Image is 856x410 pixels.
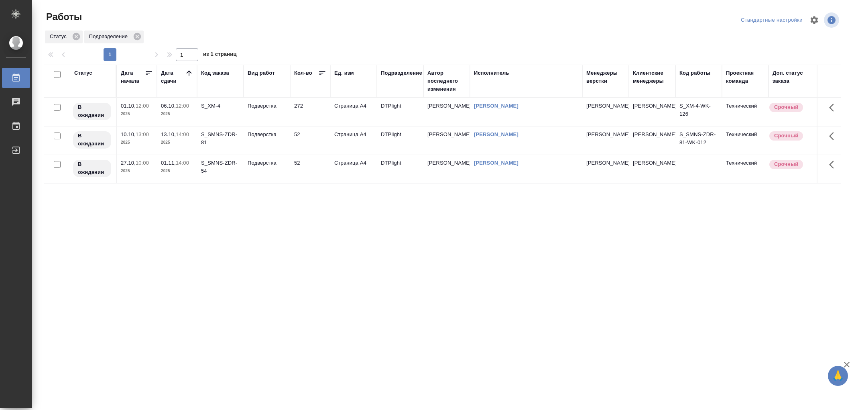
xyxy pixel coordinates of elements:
p: Подверстка [248,131,286,139]
p: Срочный [774,132,798,140]
td: Страница А4 [330,98,377,126]
td: [PERSON_NAME] [423,98,470,126]
p: 13.10, [161,131,176,137]
div: Ед. изм [334,69,354,77]
p: 12:00 [176,103,189,109]
p: Срочный [774,103,798,111]
td: DTPlight [377,126,423,155]
p: 14:00 [176,131,189,137]
p: Статус [50,33,69,41]
p: В ожидании [78,132,106,148]
p: Подверстка [248,102,286,110]
p: 01.10, [121,103,136,109]
button: Здесь прячутся важные кнопки [824,155,844,174]
div: Менеджеры верстки [586,69,625,85]
p: 2025 [161,167,193,175]
p: 10.10, [121,131,136,137]
div: split button [739,14,805,27]
td: Страница А4 [330,155,377,183]
div: Автор последнего изменения [427,69,466,93]
div: Доп. статус заказа [773,69,815,85]
div: Подразделение [381,69,422,77]
p: Срочный [774,160,798,168]
button: Здесь прячутся важные кнопки [824,98,844,117]
div: S_SMNS-ZDR-54 [201,159,240,175]
td: Технический [722,126,769,155]
p: 10:00 [136,160,149,166]
p: 2025 [161,139,193,147]
div: Кол-во [294,69,312,77]
td: S_SMNS-ZDR-81-WK-012 [675,126,722,155]
td: 52 [290,126,330,155]
td: [PERSON_NAME] [629,155,675,183]
p: В ожидании [78,103,106,119]
div: S_XM-4 [201,102,240,110]
a: [PERSON_NAME] [474,160,518,166]
p: Подразделение [89,33,130,41]
td: DTPlight [377,98,423,126]
div: Статус [74,69,92,77]
div: Дата сдачи [161,69,185,85]
td: [PERSON_NAME] [629,126,675,155]
div: Дата начала [121,69,145,85]
a: [PERSON_NAME] [474,131,518,137]
div: Проектная команда [726,69,765,85]
td: [PERSON_NAME] [423,126,470,155]
p: [PERSON_NAME] [586,159,625,167]
div: Статус [45,31,83,43]
p: Подверстка [248,159,286,167]
div: Код работы [679,69,710,77]
td: DTPlight [377,155,423,183]
p: 2025 [121,110,153,118]
td: [PERSON_NAME] [629,98,675,126]
div: Исполнитель [474,69,509,77]
p: 2025 [121,139,153,147]
div: Код заказа [201,69,229,77]
a: [PERSON_NAME] [474,103,518,109]
div: Исполнитель назначен, приступать к работе пока рано [72,159,112,178]
div: Подразделение [84,31,144,43]
p: 06.10, [161,103,176,109]
td: 272 [290,98,330,126]
button: 🙏 [828,366,848,386]
div: Клиентские менеджеры [633,69,671,85]
td: 52 [290,155,330,183]
div: Вид работ [248,69,275,77]
span: из 1 страниц [203,49,237,61]
td: Технический [722,155,769,183]
p: В ожидании [78,160,106,176]
div: Исполнитель назначен, приступать к работе пока рано [72,102,112,121]
span: 🙏 [831,367,845,384]
p: 2025 [121,167,153,175]
td: S_XM-4-WK-126 [675,98,722,126]
span: Посмотреть информацию [824,12,841,28]
p: 27.10, [121,160,136,166]
div: Исполнитель назначен, приступать к работе пока рано [72,131,112,149]
span: Работы [44,10,82,23]
button: Здесь прячутся важные кнопки [824,126,844,146]
p: 2025 [161,110,193,118]
td: Страница А4 [330,126,377,155]
p: 12:00 [136,103,149,109]
td: [PERSON_NAME] [423,155,470,183]
span: Настроить таблицу [805,10,824,30]
p: 01.11, [161,160,176,166]
p: 13:00 [136,131,149,137]
p: [PERSON_NAME] [586,102,625,110]
div: S_SMNS-ZDR-81 [201,131,240,147]
p: 14:00 [176,160,189,166]
p: [PERSON_NAME] [586,131,625,139]
td: Технический [722,98,769,126]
